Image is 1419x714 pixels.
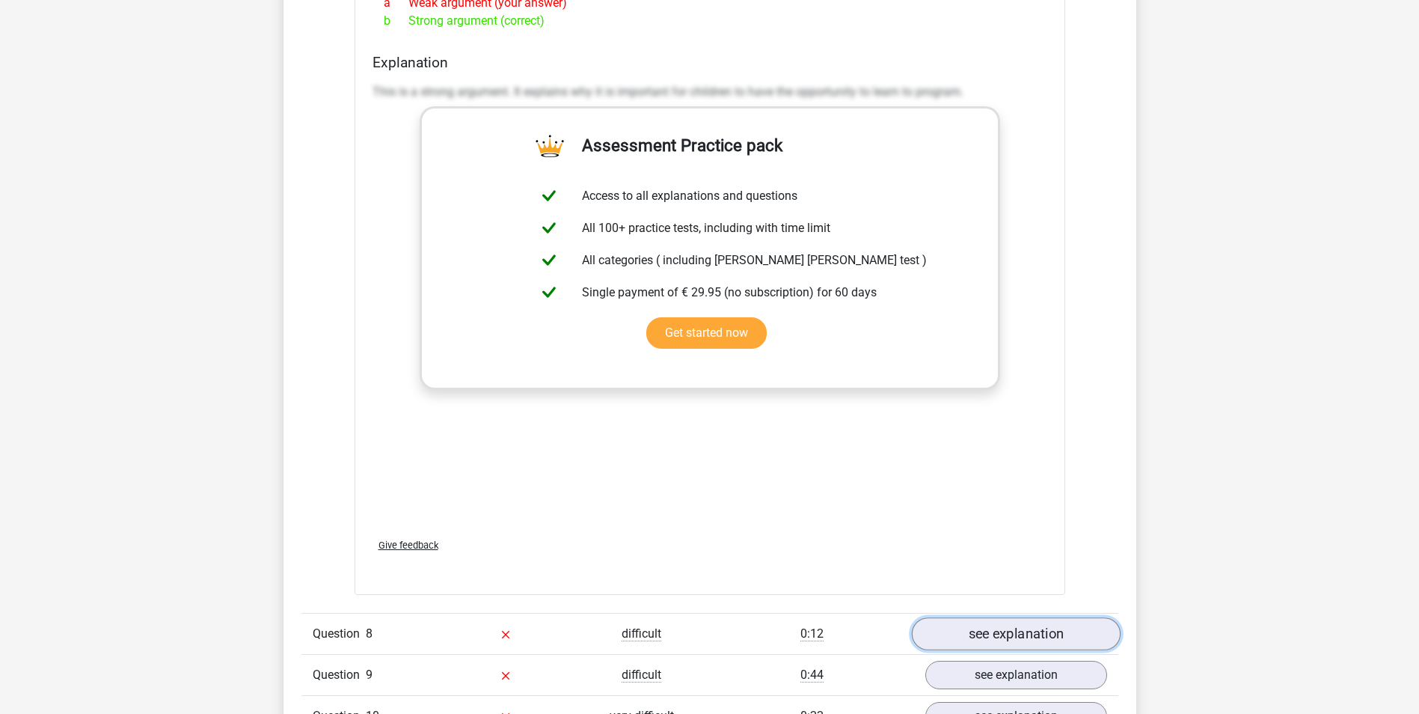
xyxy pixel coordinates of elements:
span: Give feedback [378,540,438,551]
p: This is a strong argument. It explains why it is important for children to have the opportunity t... [373,83,1047,101]
span: 0:12 [800,626,824,641]
a: Get started now [646,317,767,349]
h4: Explanation [373,54,1047,71]
a: see explanation [925,661,1107,689]
a: see explanation [911,618,1120,651]
span: Question [313,625,366,643]
span: 9 [366,668,373,682]
span: 8 [366,626,373,641]
span: 0:44 [800,668,824,683]
span: Question [313,666,366,684]
span: b [384,12,408,30]
span: difficult [622,668,661,683]
span: difficult [622,626,661,641]
div: Strong argument (correct) [373,12,1047,30]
